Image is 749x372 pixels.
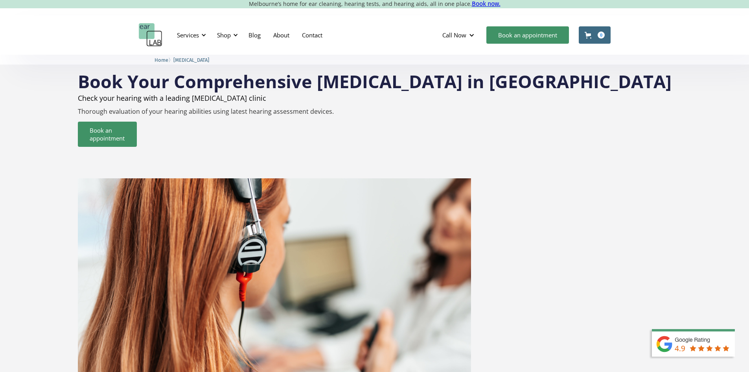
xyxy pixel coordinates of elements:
a: Book an appointment [78,122,137,147]
a: Open cart [579,26,611,44]
p: Thorough evaluation of your hearing abilities using latest hearing assessment devices. [78,108,672,115]
a: [MEDICAL_DATA] [173,56,209,63]
h2: Check your hearing with a leading [MEDICAL_DATA] clinic [78,94,672,102]
div: Shop [217,31,231,39]
div: 0 [598,31,605,39]
a: Blog [242,24,267,46]
span: Home [155,57,168,63]
div: Call Now [442,31,466,39]
a: Book an appointment [486,26,569,44]
div: Services [177,31,199,39]
a: Contact [296,24,329,46]
a: Home [155,56,168,63]
h1: Book Your Comprehensive [MEDICAL_DATA] in [GEOGRAPHIC_DATA] [78,72,672,90]
li: 〉 [155,56,173,64]
a: About [267,24,296,46]
span: [MEDICAL_DATA] [173,57,209,63]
